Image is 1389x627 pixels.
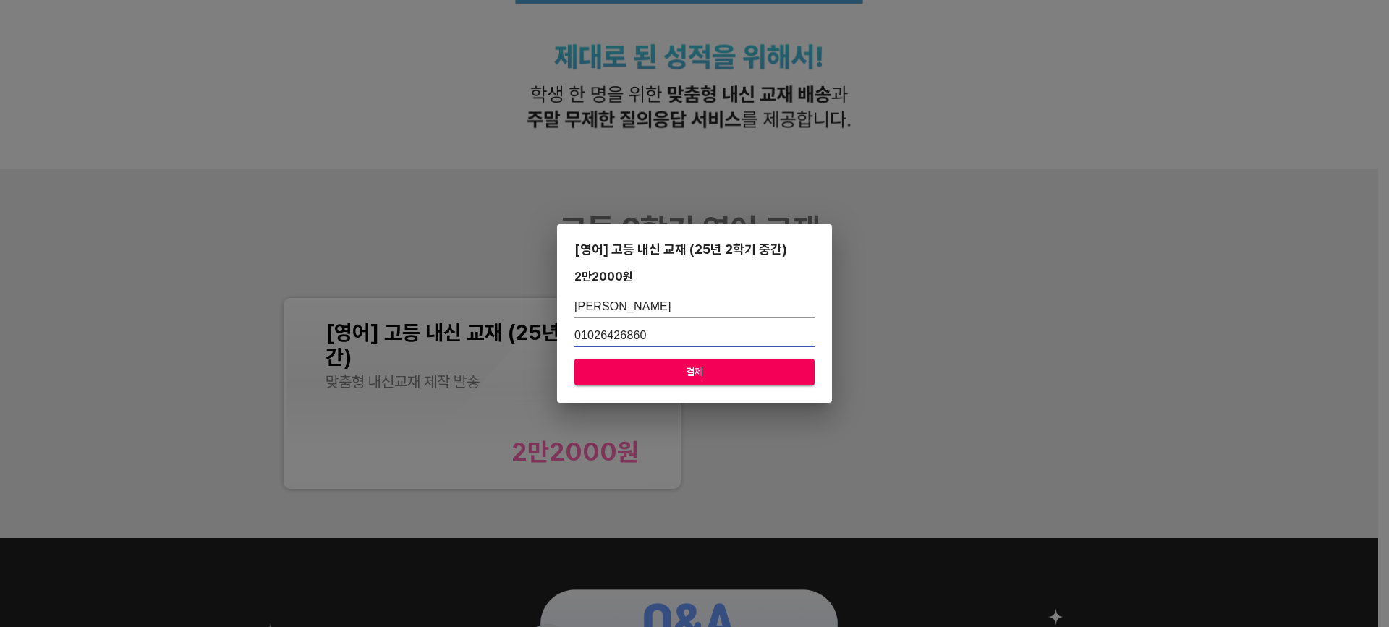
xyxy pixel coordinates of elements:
[574,270,633,283] div: 2만2000 원
[574,295,815,318] input: 학생 이름
[586,363,803,381] span: 결제
[574,359,815,385] button: 결제
[574,324,815,347] input: 학생 연락처
[574,242,815,257] div: [영어] 고등 내신 교재 (25년 2학기 중간)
